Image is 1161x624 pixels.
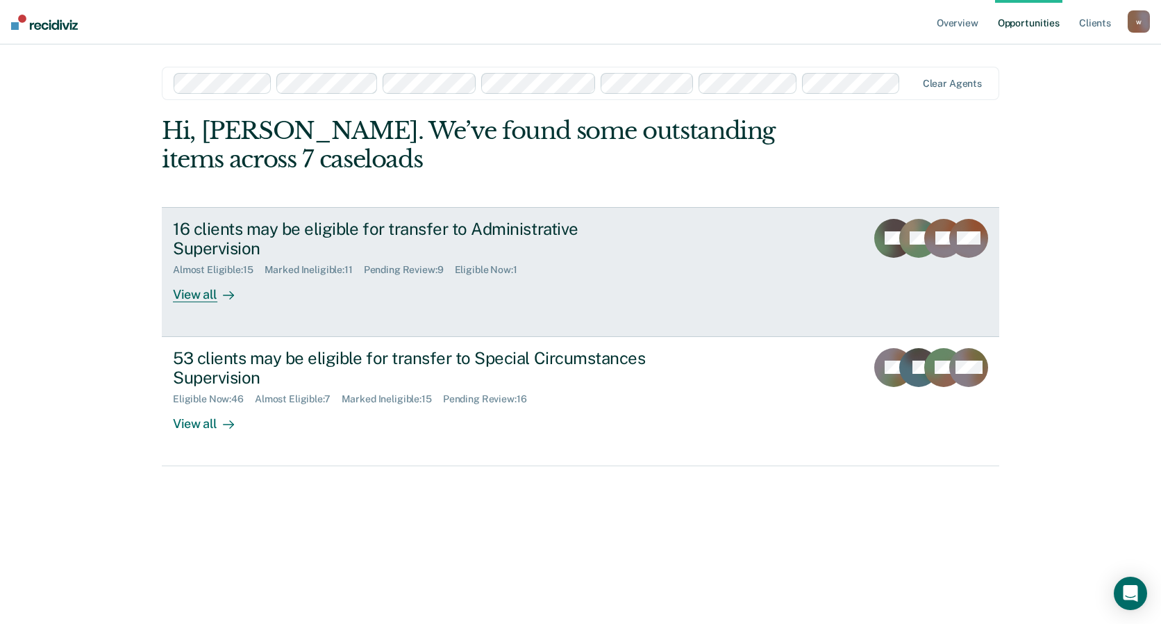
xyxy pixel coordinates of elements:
div: Pending Review : 16 [443,393,538,405]
img: Recidiviz [11,15,78,30]
div: Marked Ineligible : 15 [342,393,443,405]
div: Eligible Now : 46 [173,393,255,405]
div: Eligible Now : 1 [455,264,528,276]
div: 16 clients may be eligible for transfer to Administrative Supervision [173,219,660,259]
div: Open Intercom Messenger [1114,577,1147,610]
div: Clear agents [923,78,982,90]
button: w [1128,10,1150,33]
div: Hi, [PERSON_NAME]. We’ve found some outstanding items across 7 caseloads [162,117,832,174]
div: Pending Review : 9 [364,264,455,276]
a: 53 clients may be eligible for transfer to Special Circumstances SupervisionEligible Now:46Almost... [162,337,999,466]
div: View all [173,276,251,303]
div: 53 clients may be eligible for transfer to Special Circumstances Supervision [173,348,660,388]
div: Almost Eligible : 15 [173,264,265,276]
a: 16 clients may be eligible for transfer to Administrative SupervisionAlmost Eligible:15Marked Ine... [162,207,999,337]
div: View all [173,405,251,432]
div: Almost Eligible : 7 [255,393,342,405]
div: Marked Ineligible : 11 [265,264,364,276]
